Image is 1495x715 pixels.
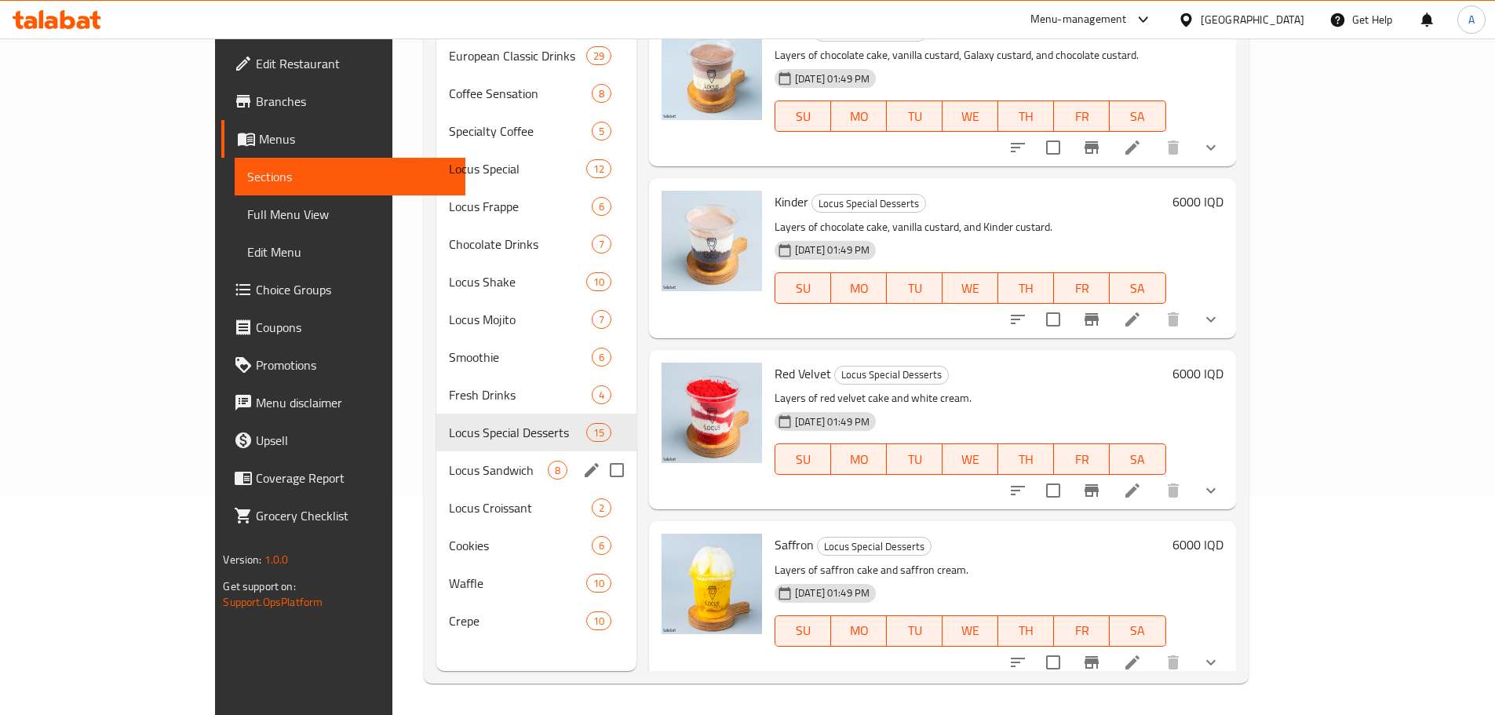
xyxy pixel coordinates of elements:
span: SA [1116,277,1159,300]
span: 8 [549,463,567,478]
button: show more [1192,472,1230,509]
button: Branch-specific-item [1073,644,1110,681]
button: WE [943,615,998,647]
button: SA [1110,615,1165,647]
div: items [592,310,611,329]
button: Branch-specific-item [1073,301,1110,338]
a: Edit menu item [1123,653,1142,672]
a: Edit Menu [235,233,465,271]
button: WE [943,100,998,132]
span: [DATE] 01:49 PM [789,243,876,257]
span: 15 [587,425,611,440]
span: Coffee Sensation [449,84,591,103]
span: 1.0.0 [264,549,289,570]
div: Locus Special Desserts [449,423,585,442]
button: TH [998,272,1054,304]
img: Red Velvet [662,363,762,463]
button: TH [998,100,1054,132]
span: TH [1005,277,1048,300]
span: 6 [593,350,611,365]
button: MO [831,615,887,647]
span: Locus Special Desserts [812,195,925,213]
span: Menu disclaimer [256,393,452,412]
span: 7 [593,312,611,327]
span: Edit Menu [247,243,452,261]
a: Menu disclaimer [221,384,465,421]
div: Smoothie6 [436,338,636,376]
button: delete [1154,472,1192,509]
button: TU [887,272,943,304]
div: items [592,536,611,555]
div: Locus Special Desserts15 [436,414,636,451]
span: TU [893,105,936,128]
button: sort-choices [999,644,1037,681]
span: Kinder [775,190,808,213]
span: 5 [593,124,611,139]
div: Locus Frappe6 [436,188,636,225]
div: Fresh Drinks [449,385,591,404]
button: SU [775,272,831,304]
h6: 6000 IQD [1172,191,1223,213]
span: Saffron [775,533,814,556]
button: Branch-specific-item [1073,129,1110,166]
button: sort-choices [999,472,1037,509]
button: WE [943,272,998,304]
button: sort-choices [999,301,1037,338]
span: Menus [259,130,452,148]
span: Upsell [256,431,452,450]
button: SA [1110,272,1165,304]
button: show more [1192,644,1230,681]
div: European Classic Drinks29 [436,37,636,75]
h6: 6000 IQD [1172,20,1223,42]
span: FR [1060,448,1103,471]
div: [GEOGRAPHIC_DATA] [1201,11,1304,28]
span: Crepe [449,611,585,630]
span: 8 [593,86,611,101]
div: Crepe10 [436,602,636,640]
a: Support.OpsPlatform [223,592,323,612]
button: FR [1054,100,1110,132]
div: items [586,46,611,65]
div: Locus Croissant2 [436,489,636,527]
div: Locus Special [449,159,585,178]
span: Sections [247,167,452,186]
span: Choice Groups [256,280,452,299]
a: Branches [221,82,465,120]
span: WE [949,448,992,471]
a: Sections [235,158,465,195]
span: Coverage Report [256,469,452,487]
button: TH [998,443,1054,475]
span: Get support on: [223,576,295,596]
a: Choice Groups [221,271,465,308]
span: Locus Frappe [449,197,591,216]
button: SA [1110,100,1165,132]
span: 10 [587,614,611,629]
div: Locus Sandwich [449,461,547,480]
span: Full Menu View [247,205,452,224]
div: Locus Special Desserts [817,537,932,556]
div: Waffle [449,574,585,593]
span: Cookies [449,536,591,555]
div: Specialty Coffee5 [436,112,636,150]
span: SA [1116,448,1159,471]
span: Chocolate Drinks [449,235,591,254]
span: FR [1060,619,1103,642]
button: MO [831,443,887,475]
span: SA [1116,619,1159,642]
span: 10 [587,576,611,591]
span: Select to update [1037,131,1070,164]
span: FR [1060,105,1103,128]
button: TH [998,615,1054,647]
span: SA [1116,105,1159,128]
button: SU [775,100,831,132]
span: SU [782,277,825,300]
div: items [592,498,611,517]
p: Layers of red velvet cake and white cream. [775,389,1166,408]
span: TU [893,277,936,300]
div: Specialty Coffee [449,122,591,140]
a: Edit menu item [1123,138,1142,157]
span: 6 [593,199,611,214]
div: Locus Mojito [449,310,591,329]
